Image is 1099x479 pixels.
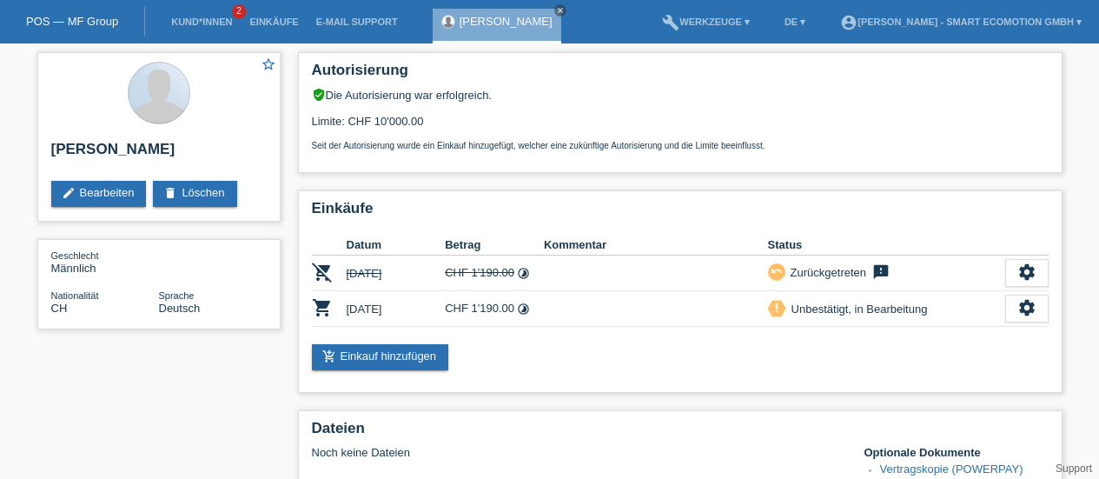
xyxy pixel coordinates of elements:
span: 2 [232,4,246,19]
span: Schweiz [51,302,68,315]
a: [PERSON_NAME] [460,15,553,28]
span: Nationalität [51,290,99,301]
th: Datum [347,235,446,256]
i: undo [771,265,783,277]
div: Unbestätigt, in Bearbeitung [786,300,928,318]
span: Sprache [159,290,195,301]
i: Fixe Raten (12 Raten) [517,267,530,280]
div: Die Autorisierung war erfolgreich. [312,88,1049,102]
i: add_shopping_cart [322,349,336,363]
i: edit [62,186,76,200]
h4: Optionale Dokumente [864,446,1049,459]
a: Kund*innen [162,17,241,27]
i: star_border [261,57,276,72]
td: CHF 1'190.00 [445,256,544,291]
a: close [554,4,566,17]
i: priority_high [771,302,783,314]
a: editBearbeiten [51,181,147,207]
i: settings [1017,298,1036,317]
a: add_shopping_cartEinkauf hinzufügen [312,344,449,370]
i: POSP00027893 [312,262,333,283]
i: account_circle [840,14,857,31]
div: Männlich [51,249,159,275]
p: Seit der Autorisierung wurde ein Einkauf hinzugefügt, welcher eine zukünftige Autorisierung und d... [312,141,1049,150]
th: Status [768,235,1005,256]
i: close [556,6,565,15]
i: settings [1017,263,1036,282]
a: deleteLöschen [153,181,236,207]
a: Support [1056,462,1092,475]
a: buildWerkzeuge ▾ [653,17,758,27]
a: Vertragskopie (POWERPAY) [880,462,1023,476]
a: Einkäufe [241,17,307,27]
div: Limite: CHF 10'000.00 [312,102,1049,150]
i: POSP00027894 [312,297,333,318]
i: Fixe Raten (12 Raten) [517,303,530,316]
i: verified_user [312,88,326,102]
td: [DATE] [347,256,446,291]
i: feedback [871,263,891,281]
a: star_border [261,57,276,75]
a: POS — MF Group [26,15,118,28]
h2: Dateien [312,420,1049,446]
h2: Einkäufe [312,200,1049,226]
div: Zurückgetreten [785,263,866,282]
span: Geschlecht [51,250,99,261]
div: Noch keine Dateien [312,446,843,459]
a: DE ▾ [776,17,814,27]
a: E-Mail Support [308,17,407,27]
h2: Autorisierung [312,62,1049,88]
i: build [662,14,679,31]
td: CHF 1'190.00 [445,291,544,327]
h2: [PERSON_NAME] [51,141,267,167]
i: delete [163,186,177,200]
span: Deutsch [159,302,201,315]
td: [DATE] [347,291,446,327]
a: account_circle[PERSON_NAME] - Smart Ecomotion GmbH ▾ [831,17,1090,27]
th: Kommentar [544,235,768,256]
th: Betrag [445,235,544,256]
